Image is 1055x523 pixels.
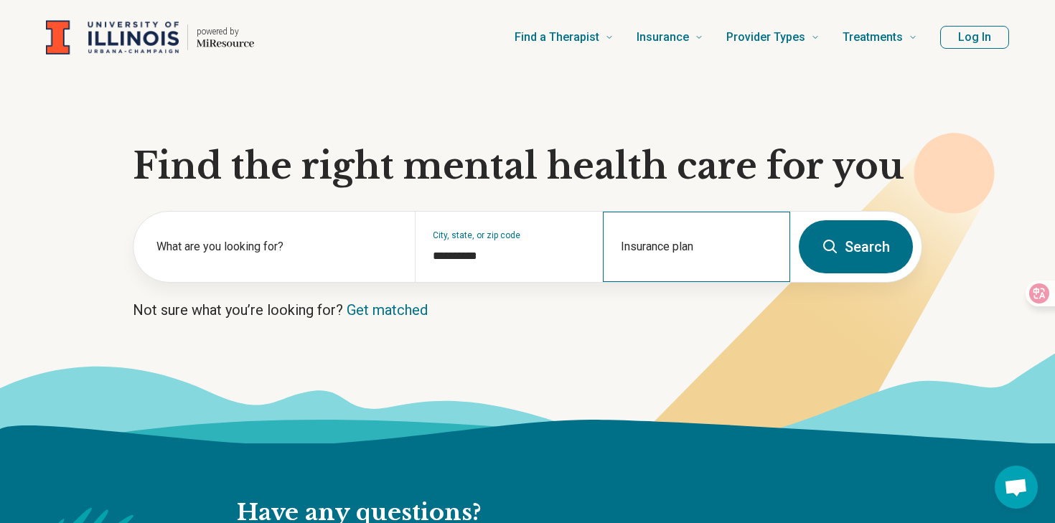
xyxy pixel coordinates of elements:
p: Not sure what you’re looking for? [133,300,922,320]
span: Treatments [843,27,903,47]
a: Get matched [347,301,428,319]
div: 开放式聊天 [995,466,1038,509]
a: Insurance [637,9,703,66]
button: Search [799,220,913,273]
span: Find a Therapist [515,27,599,47]
label: What are you looking for? [156,238,398,255]
h1: Find the right mental health care for you [133,145,922,188]
a: Provider Types [726,9,820,66]
button: Log In [940,26,1009,49]
span: Insurance [637,27,689,47]
a: Find a Therapist [515,9,614,66]
p: powered by [197,26,254,37]
a: Home page [46,14,254,60]
a: Treatments [843,9,917,66]
span: Provider Types [726,27,805,47]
